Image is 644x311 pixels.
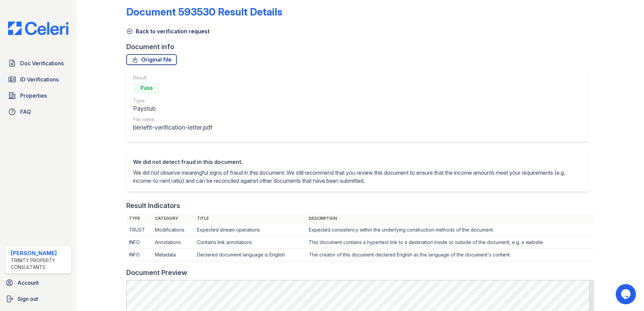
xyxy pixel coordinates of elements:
[616,284,637,304] iframe: chat widget
[20,75,59,83] span: ID Verifications
[18,295,38,303] span: Sign out
[306,224,594,236] td: Expected consistency within the underlying construction methods of the document.
[152,213,194,224] th: Category
[3,292,74,306] a: Sign out
[126,27,210,35] a: Back to verification request
[133,104,212,113] div: Paystub
[194,249,306,261] td: Declared document language is English
[126,6,282,18] a: Document 593530 Result Details
[194,236,306,249] td: Contains link annotations
[133,169,582,185] p: We did not observe meaningful signs of fraud in this document. We still recommend that you review...
[11,257,68,271] div: Trinity Property Consultants
[126,54,177,65] a: Original file
[126,224,152,236] td: TRUST
[306,213,594,224] th: Description
[18,279,39,287] span: Account
[20,59,64,67] span: Doc Verifications
[133,116,212,123] div: File name
[5,89,71,102] a: Properties
[152,224,194,236] td: Modifications
[133,158,582,166] div: We did not detect fraud in this document.
[306,236,594,249] td: This document contains a hypertext link to a destination inside or outside of the document, e.g. ...
[152,249,194,261] td: Metadata
[5,105,71,118] a: FAQ
[126,249,152,261] td: INFO
[11,249,68,257] div: [PERSON_NAME]
[133,74,212,81] div: Result
[133,97,212,104] div: Type
[5,57,71,70] a: Doc Verifications
[152,236,194,249] td: Annotations
[3,22,74,35] img: CE_Logo_Blue-a8612792a0a2168367f1c8372b55b34899dd931a85d93a1a3d3e32e68fde9ad4.png
[306,249,594,261] td: The creator of this document declared English as the language of the document's content.
[5,73,71,86] a: ID Verifications
[20,92,47,100] span: Properties
[194,224,306,236] td: Expected stream operations
[126,236,152,249] td: INFO
[126,201,180,210] div: Result Indicators
[126,42,594,51] div: Document info
[194,213,306,224] th: Title
[20,108,31,116] span: FAQ
[126,268,187,277] div: Document Preview
[126,213,152,224] th: Type
[133,82,160,93] div: Pass
[133,123,212,132] div: benefit-verification-letter.pdf
[3,276,74,289] a: Account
